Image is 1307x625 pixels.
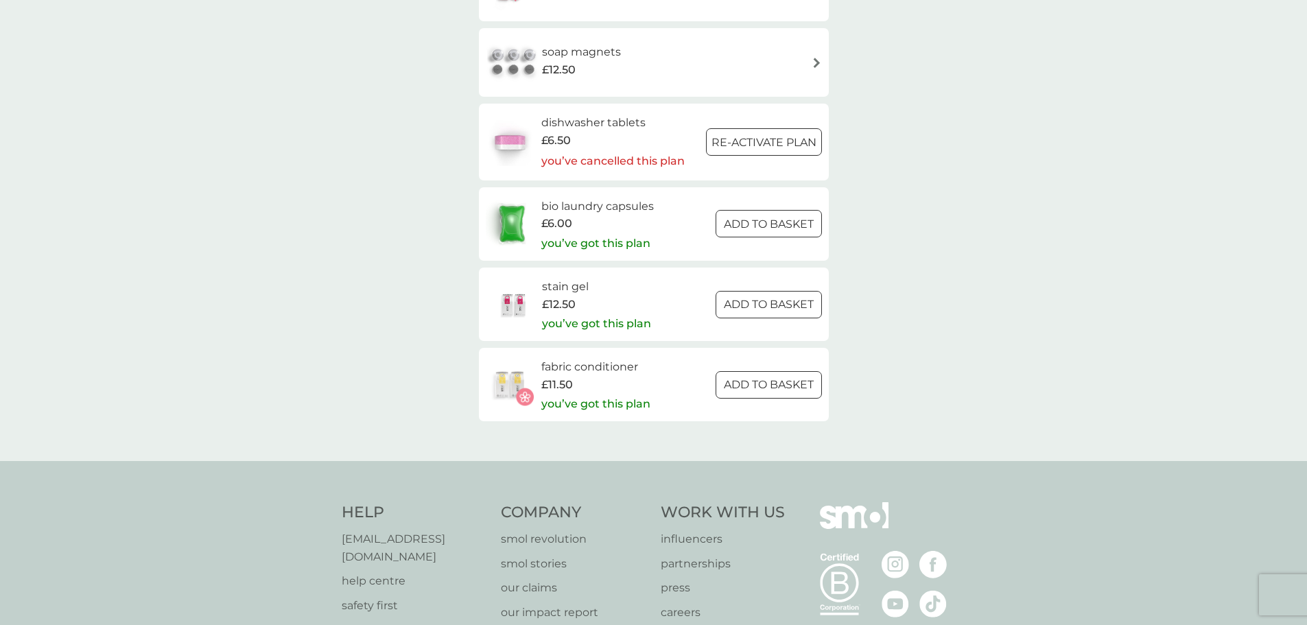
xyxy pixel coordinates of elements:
[812,58,822,68] img: arrow right
[541,152,685,170] p: you’ve cancelled this plan
[542,296,576,314] span: £12.50
[486,118,534,166] img: dishwasher tablets
[706,128,822,156] button: Re-activate Plan
[711,134,816,152] p: Re-activate Plan
[542,61,576,79] span: £12.50
[541,132,571,150] span: £6.50
[342,572,488,590] a: help centre
[661,555,785,573] a: partnerships
[342,502,488,523] h4: Help
[716,210,822,237] button: ADD TO BASKET
[661,530,785,548] a: influencers
[501,530,647,548] a: smol revolution
[541,235,650,252] p: you’ve got this plan
[882,551,909,578] img: visit the smol Instagram page
[820,502,888,549] img: smol
[919,551,947,578] img: visit the smol Facebook page
[541,395,650,413] p: you’ve got this plan
[486,38,542,86] img: soap magnets
[542,43,621,61] h6: soap magnets
[342,530,488,565] a: [EMAIL_ADDRESS][DOMAIN_NAME]
[724,215,814,233] p: ADD TO BASKET
[501,604,647,622] a: our impact report
[486,361,534,409] img: fabric conditioner
[919,590,947,617] img: visit the smol Tiktok page
[541,358,650,376] h6: fabric conditioner
[486,200,538,248] img: bio laundry capsules
[342,597,488,615] a: safety first
[542,315,651,333] p: you’ve got this plan
[501,555,647,573] a: smol stories
[716,291,822,318] button: ADD TO BASKET
[661,502,785,523] h4: Work With Us
[501,502,647,523] h4: Company
[541,376,573,394] span: £11.50
[724,296,814,314] p: ADD TO BASKET
[541,215,572,233] span: £6.00
[882,590,909,617] img: visit the smol Youtube page
[541,198,654,215] h6: bio laundry capsules
[541,114,685,132] h6: dishwasher tablets
[501,579,647,597] a: our claims
[716,371,822,399] button: ADD TO BASKET
[661,579,785,597] a: press
[542,278,651,296] h6: stain gel
[486,281,542,329] img: stain gel
[724,376,814,394] p: ADD TO BASKET
[661,604,785,622] a: careers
